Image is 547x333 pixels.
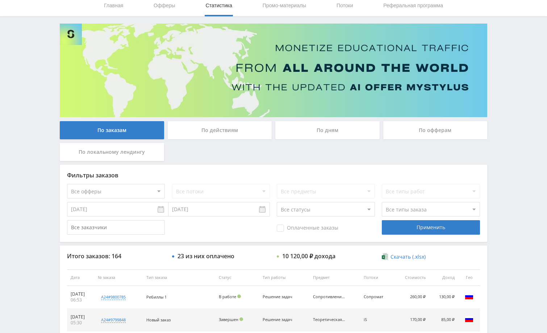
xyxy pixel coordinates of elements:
img: rus.png [465,315,473,324]
div: Решение задач [263,295,295,299]
div: По офферам [383,121,488,139]
span: Оплаченные заказы [277,225,338,232]
div: По заказам [60,121,164,139]
div: Сопротивление материалов [313,295,346,299]
div: По локальному лендингу [60,143,164,161]
span: Завершен [219,317,238,322]
div: Сопромат [364,295,391,299]
div: [DATE] [71,314,91,320]
span: Скачать (.xlsx) [391,254,426,260]
span: Новый заказ [146,317,171,322]
span: Подтвержден [239,317,243,321]
div: Теоретическая механика [313,317,346,322]
th: Тип заказа [143,270,215,286]
th: Статус [215,270,259,286]
input: Все заказчики [67,220,165,235]
span: Ребиллы 1 [146,294,167,300]
th: Стоимость [394,270,429,286]
img: Banner [60,24,487,117]
div: Фильтры заказов [67,172,480,178]
div: 06:53 [71,297,91,303]
td: 260,00 ₽ [394,286,429,309]
div: Применить [382,220,480,235]
th: Предмет [309,270,360,286]
div: По действиям [168,121,272,139]
th: Потоки [360,270,394,286]
div: 05:30 [71,320,91,326]
div: Итого заказов: 164 [67,253,165,259]
div: 10 120,00 ₽ дохода [282,253,335,259]
div: iS [364,317,391,322]
span: В работе [219,294,236,299]
td: 170,00 ₽ [394,309,429,332]
td: 130,00 ₽ [429,286,458,309]
th: № заказа [94,270,143,286]
th: Гео [458,270,480,286]
img: xlsx [382,253,388,260]
span: Подтвержден [237,295,241,298]
th: Дата [67,270,94,286]
div: 23 из них оплачено [178,253,234,259]
div: a24#9799848 [101,317,126,323]
th: Доход [429,270,458,286]
div: По дням [275,121,380,139]
a: Скачать (.xlsx) [382,253,425,260]
div: [DATE] [71,291,91,297]
img: rus.png [465,292,473,301]
th: Тип работы [259,270,309,286]
div: a24#9800785 [101,294,126,300]
div: Решение задач [263,317,295,322]
td: 85,00 ₽ [429,309,458,332]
